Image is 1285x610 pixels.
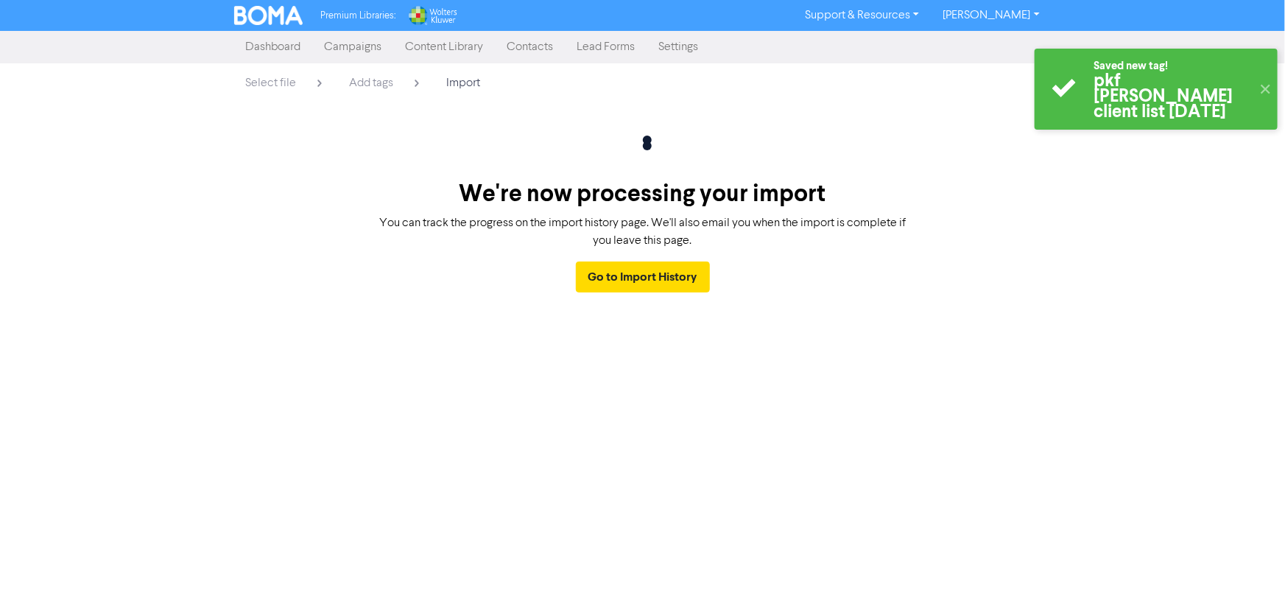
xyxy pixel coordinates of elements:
span: Add tags [350,77,394,89]
img: Wolters Kluwer [407,6,457,25]
a: Lead Forms [566,32,647,62]
a: Settings [647,32,711,62]
h2: We're now processing your import [374,180,912,208]
a: Add tags [338,69,435,100]
a: Go to Import History [576,262,710,292]
p: You can track the progress on the import history page. We ' ll also email you when the import is ... [374,214,912,250]
a: Content Library [394,32,496,62]
div: pkf [PERSON_NAME] client list [DATE] [1094,74,1252,120]
a: Select file [234,69,338,100]
a: [PERSON_NAME] [931,4,1051,27]
span: Select file [246,77,297,89]
div: Saved new tag! [1094,58,1252,74]
a: Import [435,69,493,97]
iframe: Chat Widget [1211,539,1285,610]
a: Dashboard [234,32,313,62]
span: Premium Libraries: [320,11,395,21]
img: BOMA Logo [234,6,303,25]
span: Import [447,77,481,89]
a: Support & Resources [793,4,931,27]
a: Contacts [496,32,566,62]
a: Campaigns [313,32,394,62]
